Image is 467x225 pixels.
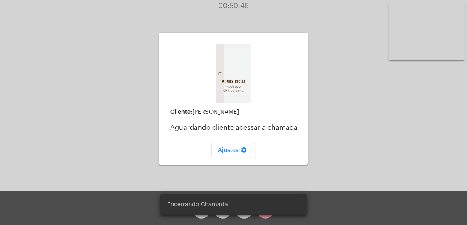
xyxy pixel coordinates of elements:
div: [PERSON_NAME] [170,109,301,115]
span: Encerrando Chamada [167,200,228,209]
p: Aguardando cliente acessar a chamada [170,124,301,132]
span: 00:50:46 [218,3,249,9]
img: 21e865a3-0c32-a0ee-b1ff-d681ccd3ac4b.png [216,44,251,103]
span: Ajustes [218,147,249,153]
mat-icon: settings [239,146,249,157]
strong: Cliente: [170,109,192,115]
button: Ajustes [211,143,256,158]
